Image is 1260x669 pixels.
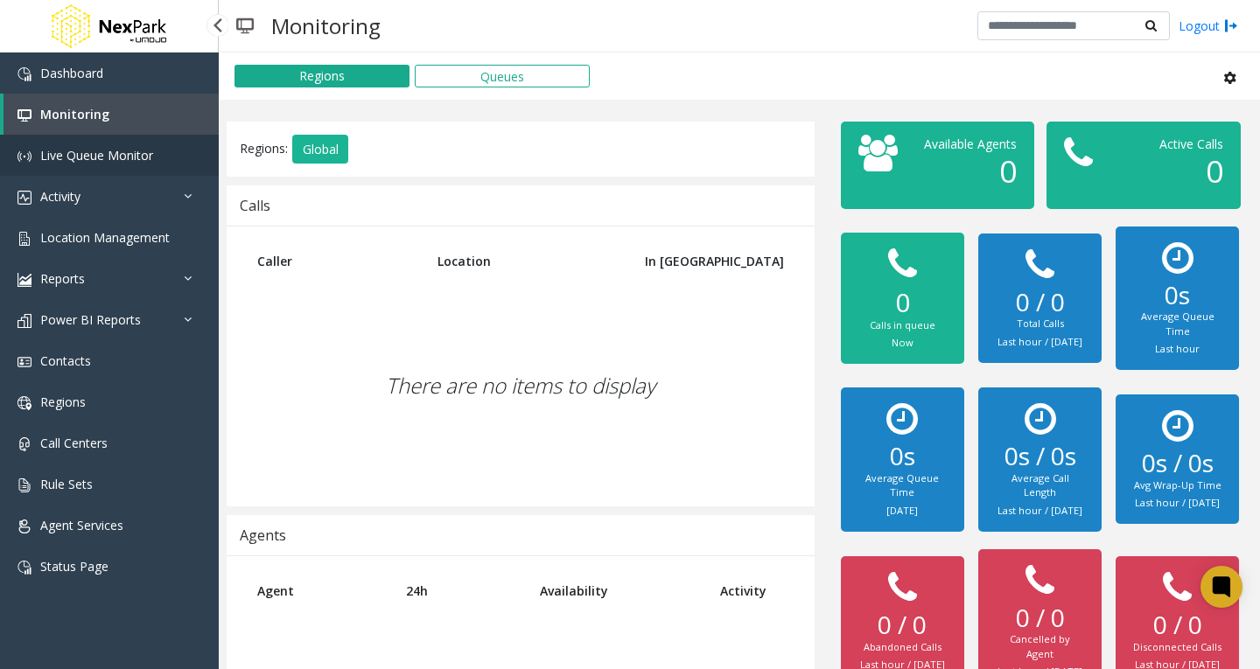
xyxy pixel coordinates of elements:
small: Last hour / [DATE] [997,504,1082,517]
img: 'icon' [17,561,31,575]
span: Regions: [240,139,288,156]
h2: 0 / 0 [996,603,1084,633]
img: 'icon' [17,314,31,328]
div: Average Queue Time [858,471,947,500]
a: Monitoring [3,94,219,135]
img: 'icon' [17,232,31,246]
img: logout [1224,17,1238,35]
a: Logout [1179,17,1238,35]
div: Average Call Length [996,471,1084,500]
h2: 0 / 0 [1133,610,1221,640]
span: Agent Services [40,517,123,533]
div: Calls in queue [858,318,947,333]
div: Average Queue Time [1133,310,1221,338]
span: Regions [40,394,86,410]
span: Activity [40,188,80,205]
span: Live Queue Monitor [40,147,153,164]
button: Regions [234,65,409,87]
img: 'icon' [17,191,31,205]
div: There are no items to display [244,282,797,489]
small: Now [892,336,913,349]
h2: 0s [858,442,947,471]
img: 'icon' [17,150,31,164]
span: Monitoring [40,106,109,122]
span: Dashboard [40,65,103,81]
img: 'icon' [17,355,31,369]
img: 'icon' [17,67,31,81]
small: Last hour / [DATE] [997,335,1082,348]
th: Availability [527,569,707,612]
h2: 0 [858,287,947,318]
h2: 0s [1133,281,1221,310]
th: Caller [244,240,424,282]
span: Rule Sets [40,476,93,492]
button: Global [292,135,348,164]
div: Disconnected Calls [1133,640,1221,655]
span: Active Calls [1159,136,1223,152]
img: 'icon' [17,273,31,287]
th: In [GEOGRAPHIC_DATA] [623,240,797,282]
small: [DATE] [886,504,918,517]
th: Location [424,240,623,282]
img: pageIcon [236,4,254,47]
h2: 0s / 0s [1133,449,1221,478]
small: Last hour [1155,342,1200,355]
img: 'icon' [17,396,31,410]
th: Agent [244,569,393,612]
small: Last hour / [DATE] [1135,496,1220,509]
span: Available Agents [924,136,1017,152]
th: Activity [707,569,797,612]
img: 'icon' [17,437,31,451]
span: Power BI Reports [40,311,141,328]
h2: 0s / 0s [996,442,1084,471]
span: Call Centers [40,435,108,451]
span: 0 [999,150,1017,192]
th: 24h [393,569,527,612]
div: Total Calls [996,317,1084,331]
img: 'icon' [17,478,31,492]
div: Abandoned Calls [858,640,947,655]
div: Calls [240,194,270,217]
div: Avg Wrap-Up Time [1133,478,1221,493]
div: Agents [240,524,286,547]
span: Location Management [40,229,170,246]
img: 'icon' [17,519,31,533]
button: Queues [415,65,590,87]
span: Reports [40,270,85,287]
h3: Monitoring [262,4,389,47]
h2: 0 / 0 [858,610,947,640]
h2: 0 / 0 [996,288,1084,317]
span: Contacts [40,352,91,369]
img: 'icon' [17,108,31,122]
span: Status Page [40,558,108,575]
div: Cancelled by Agent [996,632,1084,661]
span: 0 [1206,150,1223,192]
